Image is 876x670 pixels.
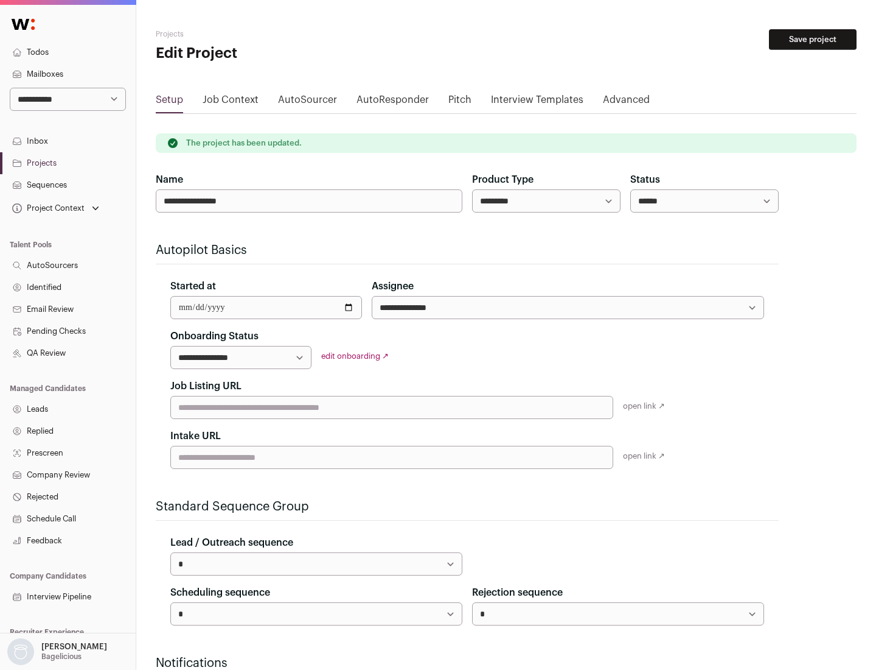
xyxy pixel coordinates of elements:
a: AutoSourcer [278,93,337,112]
button: Save project [769,29,857,50]
label: Scheduling sequence [170,585,270,600]
label: Name [156,172,183,187]
label: Product Type [472,172,534,187]
label: Started at [170,279,216,294]
label: Onboarding Status [170,329,259,344]
a: Advanced [603,93,650,112]
a: Interview Templates [491,93,583,112]
label: Assignee [372,279,414,294]
label: Status [630,172,660,187]
div: Project Context [10,203,85,213]
label: Intake URL [170,429,221,443]
h2: Autopilot Basics [156,242,779,259]
label: Lead / Outreach sequence [170,535,293,550]
p: [PERSON_NAME] [41,642,107,652]
a: Pitch [448,93,471,112]
img: nopic.png [7,638,34,665]
h1: Edit Project [156,44,389,63]
p: Bagelicious [41,652,82,661]
h2: Projects [156,29,389,39]
img: Wellfound [5,12,41,37]
label: Rejection sequence [472,585,563,600]
a: Job Context [203,93,259,112]
h2: Standard Sequence Group [156,498,779,515]
a: edit onboarding ↗ [321,352,389,360]
button: Open dropdown [5,638,109,665]
a: AutoResponder [356,93,429,112]
label: Job Listing URL [170,379,242,393]
button: Open dropdown [10,200,102,217]
p: The project has been updated. [186,138,302,148]
a: Setup [156,93,183,112]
